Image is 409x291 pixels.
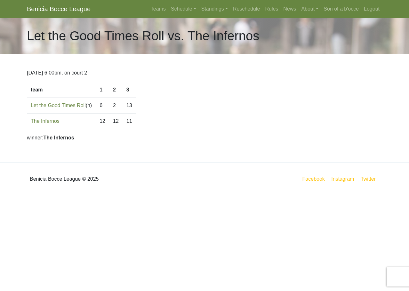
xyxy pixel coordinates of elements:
[230,3,263,15] a: Reschedule
[31,103,86,108] a: Let the Good Times Roll
[281,3,299,15] a: News
[96,82,109,98] th: 1
[109,98,123,114] td: 2
[148,3,168,15] a: Teams
[199,3,230,15] a: Standings
[123,82,136,98] th: 3
[27,134,382,142] p: winner:
[22,168,204,191] div: Benicia Bocce League © 2025
[96,98,109,114] td: 6
[123,114,136,129] td: 11
[31,118,60,124] a: The Infernos
[27,28,259,43] h1: Let the Good Times Roll vs. The Infernos
[361,3,382,15] a: Logout
[301,175,326,183] a: Facebook
[330,175,355,183] a: Instagram
[109,82,123,98] th: 2
[96,114,109,129] td: 12
[109,114,123,129] td: 12
[27,82,96,98] th: team
[359,175,381,183] a: Twitter
[299,3,321,15] a: About
[321,3,361,15] a: Son of a b'occe
[27,3,91,15] a: Benicia Bocce League
[27,98,96,114] td: (h)
[123,98,136,114] td: 13
[27,69,382,77] p: [DATE] 6:00pm, on court 2
[262,3,281,15] a: Rules
[168,3,199,15] a: Schedule
[44,135,74,140] strong: The Infernos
